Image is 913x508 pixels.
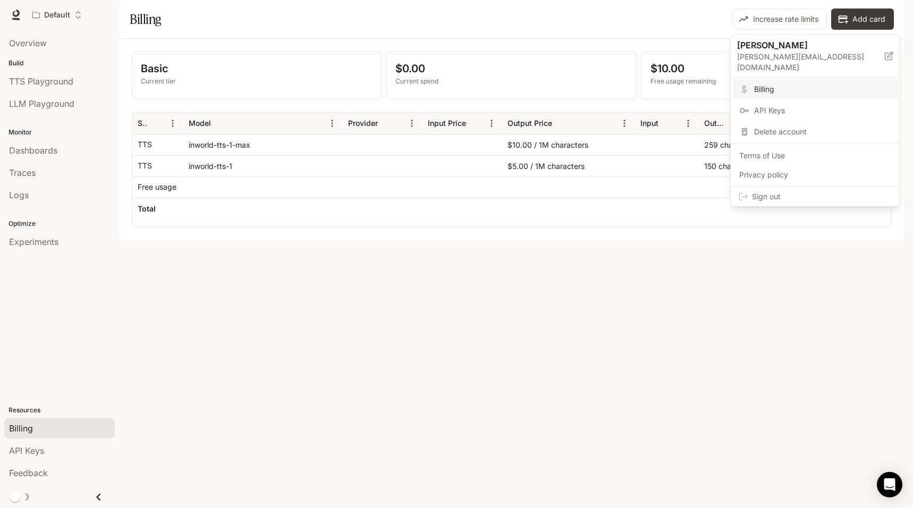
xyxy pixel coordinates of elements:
[754,105,891,116] span: API Keys
[733,80,898,99] a: Billing
[733,122,898,141] div: Delete account
[733,165,898,184] a: Privacy policy
[737,52,885,73] p: [PERSON_NAME][EMAIL_ADDRESS][DOMAIN_NAME]
[754,84,891,95] span: Billing
[754,126,891,137] span: Delete account
[733,146,898,165] a: Terms of Use
[737,39,868,52] p: [PERSON_NAME]
[731,187,900,206] div: Sign out
[752,191,891,202] span: Sign out
[739,170,891,180] span: Privacy policy
[733,101,898,120] a: API Keys
[739,150,891,161] span: Terms of Use
[731,35,900,78] div: [PERSON_NAME][PERSON_NAME][EMAIL_ADDRESS][DOMAIN_NAME]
